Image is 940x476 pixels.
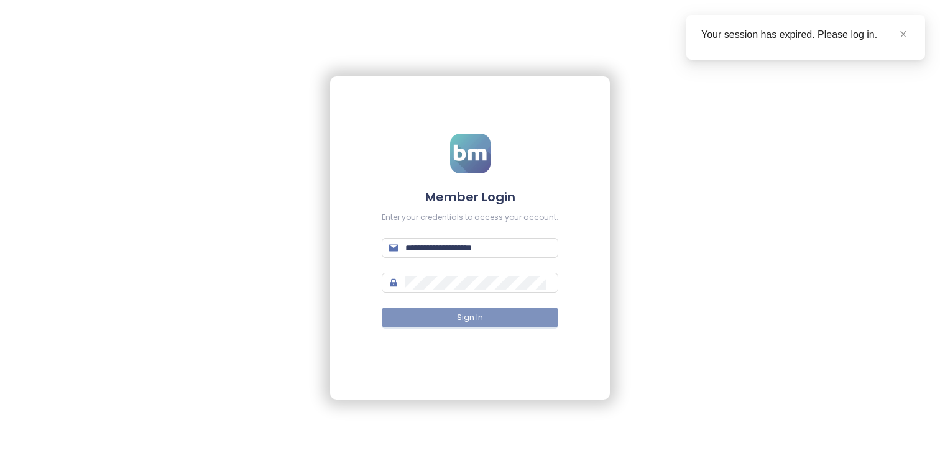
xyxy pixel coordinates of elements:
[457,312,483,324] span: Sign In
[899,30,908,39] span: close
[389,278,398,287] span: lock
[450,134,491,173] img: logo
[389,244,398,252] span: mail
[382,188,558,206] h4: Member Login
[701,27,910,42] div: Your session has expired. Please log in.
[382,212,558,224] div: Enter your credentials to access your account.
[382,308,558,327] button: Sign In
